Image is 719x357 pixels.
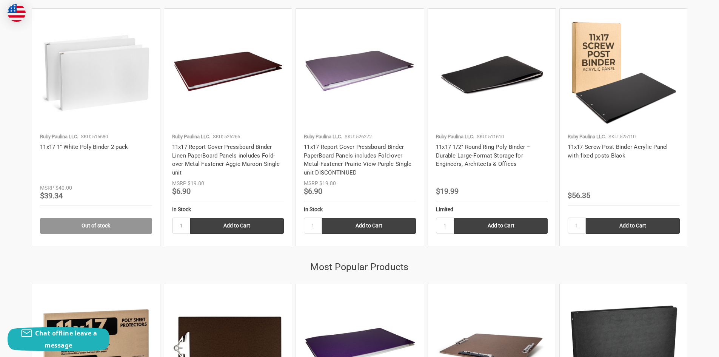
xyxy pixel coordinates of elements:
[55,185,72,191] span: $40.00
[586,218,680,234] input: Add to Cart
[8,327,109,351] button: Chat offline leave a message
[40,17,152,129] img: 11x17 1" White Poly Binder 2-pack
[322,218,416,234] input: Add to Cart
[81,133,108,141] p: SKU: 515680
[190,218,284,234] input: Add to Cart
[436,17,548,129] img: 11x17 1/2" Round Ring Poly Binder – Durable Large-Format Storage for Engineers, Architects & Offices
[568,144,668,159] a: 11x17 Screw Post Binder Acrylic Panel with fixed posts Black
[40,218,152,234] a: Out of stock
[304,17,416,129] img: 11x17 Report Cover Pressboard Binder PaperBoard Panels includes Fold-over Metal Fastener Prairie ...
[172,179,186,187] div: MSRP
[436,206,548,213] div: Limited
[568,17,680,129] img: 11x17 Screw Post Binder Acrylic Panel with fixed posts Black
[172,187,191,196] span: $6.90
[8,4,26,22] img: duty and tax information for United States
[436,144,531,167] a: 11x17 1/2" Round Ring Poly Binder – Durable Large-Format Storage for Engineers, Architects & Offices
[188,180,204,186] span: $19.80
[608,133,636,141] p: SKU: 525110
[304,144,411,176] a: 11x17 Report Cover Pressboard Binder PaperBoard Panels includes Fold-over Metal Fastener Prairie ...
[304,206,416,213] div: In Stock
[304,133,342,141] p: Ruby Paulina LLC.
[172,206,284,213] div: In Stock
[40,191,63,200] span: $39.34
[172,17,284,129] img: 11x17 Report Cover Pressboard Binder Linen PaperBoard Panels includes Fold-over Metal Fastener Ag...
[40,133,78,141] p: Ruby Paulina LLC.
[40,144,128,150] a: 11x17 1" White Poly Binder 2-pack
[454,218,548,234] input: Add to Cart
[304,179,318,187] div: MSRP
[172,144,280,176] a: 11x17 Report Cover Pressboard Binder Linen PaperBoard Panels includes Fold-over Metal Fastener Ag...
[35,329,97,349] span: Chat offline leave a message
[319,180,336,186] span: $19.80
[40,184,54,192] div: MSRP
[213,133,240,141] p: SKU: 526265
[568,133,606,141] p: Ruby Paulina LLC.
[172,133,210,141] p: Ruby Paulina LLC.
[436,187,459,196] span: $19.99
[568,191,590,200] span: $56.35
[436,133,474,141] p: Ruby Paulina LLC.
[304,187,322,196] span: $6.90
[477,133,504,141] p: SKU: 511610
[32,260,687,274] h2: Most Popular Products
[345,133,372,141] p: SKU: 526272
